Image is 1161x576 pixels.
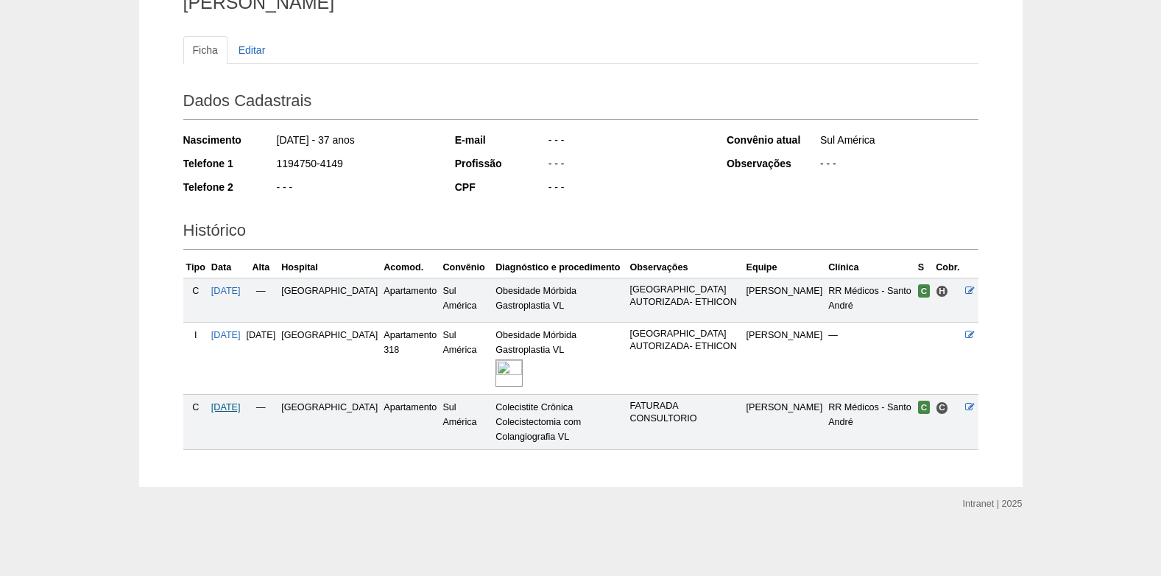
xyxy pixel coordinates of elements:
[183,86,978,120] h2: Dados Cadastrais
[440,323,493,395] td: Sul América
[186,400,205,415] div: C
[629,400,740,425] p: FATURADA CONSULTORIO
[727,133,819,147] div: Convênio atual
[183,156,275,171] div: Telefone 1
[825,395,915,450] td: RR Médicos - Santo André
[918,401,931,414] span: Confirmada
[211,330,241,340] a: [DATE]
[455,156,547,171] div: Profissão
[229,36,275,64] a: Editar
[278,257,381,278] th: Hospital
[183,180,275,194] div: Telefone 2
[440,395,493,450] td: Sul América
[744,278,826,322] td: [PERSON_NAME]
[244,278,279,322] td: —
[493,323,627,395] td: Obesidade Mórbida Gastroplastia VL
[183,36,227,64] a: Ficha
[629,284,740,309] p: [GEOGRAPHIC_DATA] AUTORIZADA- ETHICON
[278,395,381,450] td: [GEOGRAPHIC_DATA]
[629,328,740,353] p: [GEOGRAPHIC_DATA] AUTORIZADA- ETHICON
[381,257,440,278] th: Acomod.
[381,395,440,450] td: Apartamento
[183,257,208,278] th: Tipo
[825,278,915,322] td: RR Médicos - Santo André
[915,257,934,278] th: S
[936,285,948,298] span: Hospital
[455,180,547,194] div: CPF
[440,257,493,278] th: Convênio
[278,323,381,395] td: [GEOGRAPHIC_DATA]
[455,133,547,147] div: E-mail
[275,133,435,151] div: [DATE] - 37 anos
[211,286,241,296] a: [DATE]
[208,257,244,278] th: Data
[186,284,205,298] div: C
[936,401,948,414] span: Consultório
[275,156,435,175] div: 1194750-4149
[627,257,743,278] th: Observações
[547,156,707,175] div: - - -
[547,180,707,198] div: - - -
[744,395,826,450] td: [PERSON_NAME]
[493,257,627,278] th: Diagnóstico e procedimento
[493,278,627,322] td: Obesidade Mórbida Gastroplastia VL
[918,284,931,298] span: Confirmada
[744,257,826,278] th: Equipe
[727,156,819,171] div: Observações
[825,257,915,278] th: Clínica
[963,496,1023,511] div: Intranet | 2025
[247,330,276,340] span: [DATE]
[244,395,279,450] td: —
[211,402,241,412] a: [DATE]
[183,133,275,147] div: Nascimento
[275,180,435,198] div: - - -
[933,257,962,278] th: Cobr.
[278,278,381,322] td: [GEOGRAPHIC_DATA]
[186,328,205,343] div: I
[381,323,440,395] td: Apartamento 318
[819,156,978,175] div: - - -
[825,323,915,395] td: —
[819,133,978,151] div: Sul América
[493,395,627,450] td: Colecistite Crônica Colecistectomia com Colangiografia VL
[183,216,978,250] h2: Histórico
[547,133,707,151] div: - - -
[244,257,279,278] th: Alta
[381,278,440,322] td: Apartamento
[744,323,826,395] td: [PERSON_NAME]
[440,278,493,322] td: Sul América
